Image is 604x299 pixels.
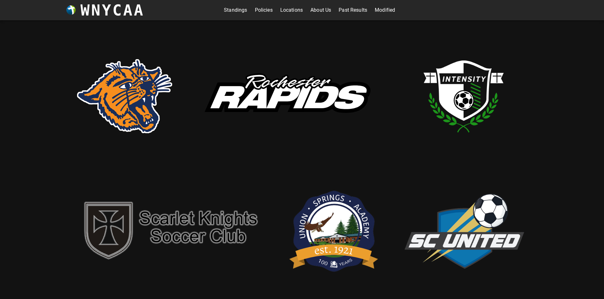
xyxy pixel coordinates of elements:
img: rsd.png [77,59,172,133]
img: wnycaaBall.png [66,5,76,15]
img: scUnited.png [400,187,527,273]
h3: WNYCAA [81,1,145,19]
img: rapids.svg [191,61,381,131]
a: Policies [255,5,273,15]
a: Standings [224,5,247,15]
img: usa.png [286,181,381,279]
a: Past Results [339,5,367,15]
a: Modified [375,5,395,15]
img: sk.png [77,196,267,264]
a: Locations [280,5,303,15]
img: intensity.png [400,33,527,159]
a: About Us [310,5,331,15]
